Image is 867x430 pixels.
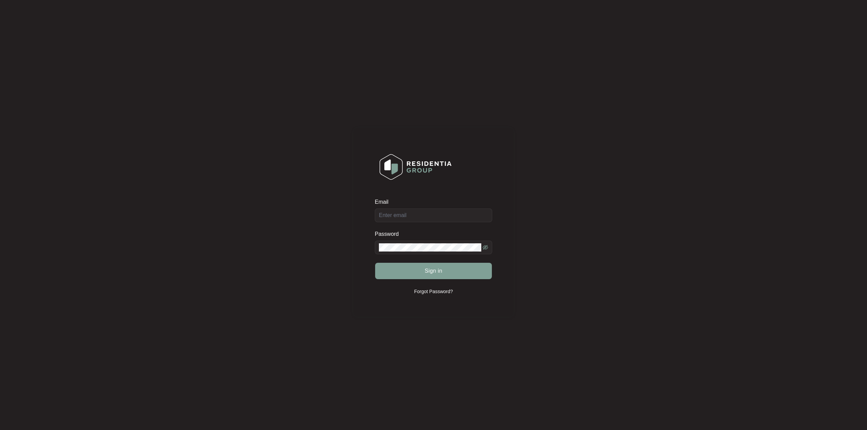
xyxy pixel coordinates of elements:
[375,231,404,238] label: Password
[414,288,453,295] p: Forgot Password?
[425,267,442,275] span: Sign in
[483,245,488,250] span: eye-invisible
[375,209,492,222] input: Email
[375,263,492,279] button: Sign in
[379,243,481,252] input: Password
[375,149,456,184] img: Login Logo
[375,199,393,205] label: Email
